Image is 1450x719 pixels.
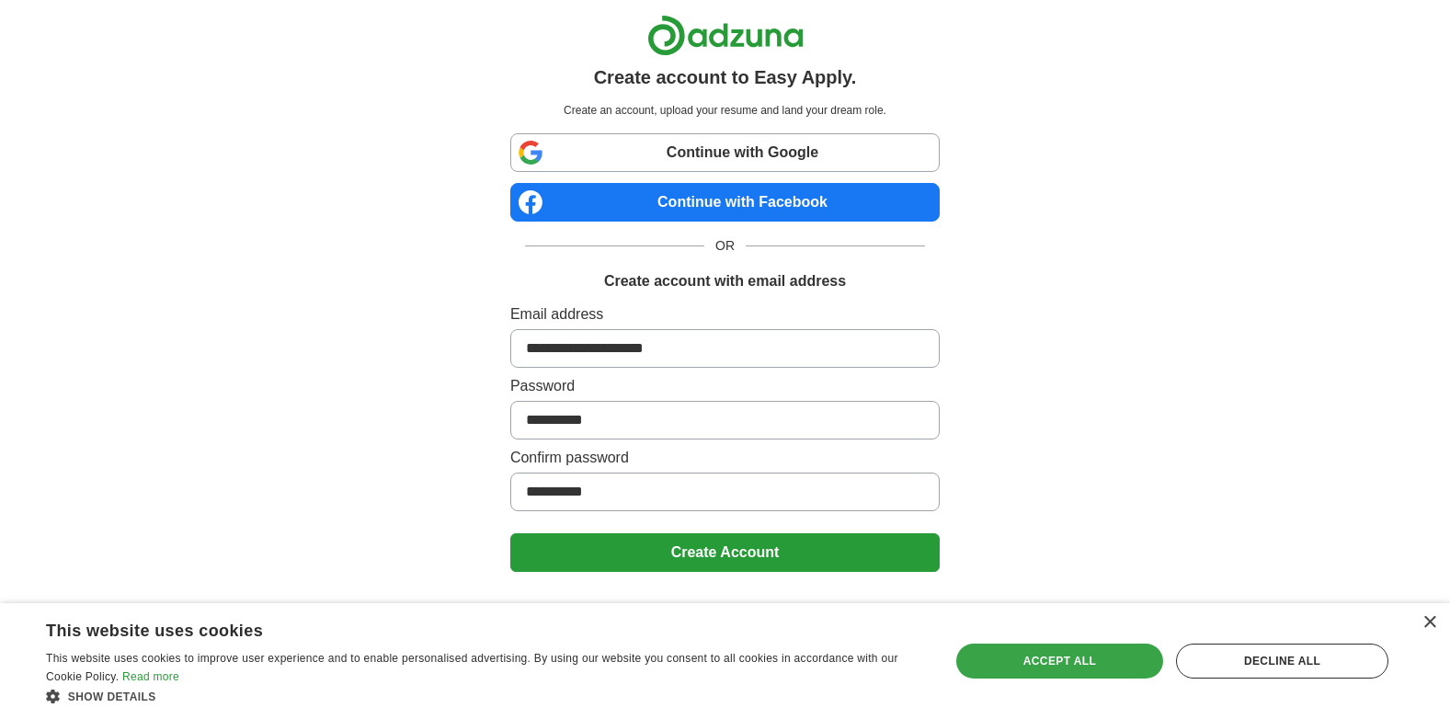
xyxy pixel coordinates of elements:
span: OR [704,236,746,256]
div: Show details [46,687,923,705]
img: Adzuna logo [647,15,804,56]
div: This website uses cookies [46,614,877,642]
h1: Create account with email address [604,270,846,292]
span: This website uses cookies to improve user experience and to enable personalised advertising. By u... [46,652,898,683]
a: Continue with Facebook [510,183,940,222]
label: Password [510,375,940,397]
a: Read more, opens a new window [122,670,179,683]
p: Create an account, upload your resume and land your dream role. [514,102,936,119]
div: Accept all [956,644,1163,679]
span: Already registered? [658,601,792,621]
div: Decline all [1176,644,1388,679]
label: Email address [510,303,940,325]
a: Continue with Google [510,133,940,172]
div: Close [1422,616,1436,630]
button: Create Account [510,533,940,572]
span: Show details [68,690,156,703]
h1: Create account to Easy Apply. [594,63,857,91]
label: Confirm password [510,447,940,469]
